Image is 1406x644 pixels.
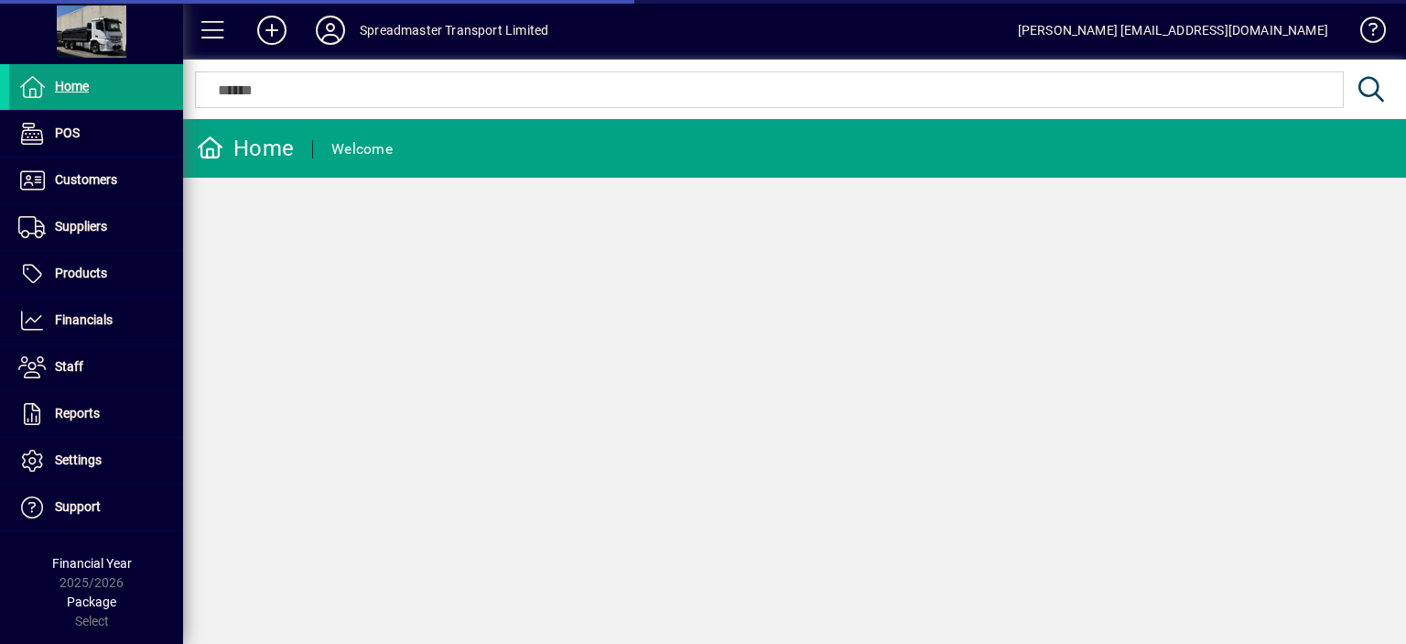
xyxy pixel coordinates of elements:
[52,556,132,571] span: Financial Year
[55,79,89,93] span: Home
[55,499,101,514] span: Support
[1347,4,1383,63] a: Knowledge Base
[331,135,393,164] div: Welcome
[9,111,183,157] a: POS
[9,391,183,437] a: Reports
[55,172,117,187] span: Customers
[197,134,294,163] div: Home
[9,158,183,203] a: Customers
[9,344,183,390] a: Staff
[9,251,183,297] a: Products
[301,14,360,47] button: Profile
[360,16,548,45] div: Spreadmaster Transport Limited
[55,219,107,234] span: Suppliers
[55,312,113,327] span: Financials
[1018,16,1328,45] div: [PERSON_NAME] [EMAIL_ADDRESS][DOMAIN_NAME]
[55,266,107,280] span: Products
[9,204,183,250] a: Suppliers
[9,298,183,344] a: Financials
[9,485,183,530] a: Support
[55,359,83,374] span: Staff
[55,406,100,420] span: Reports
[9,438,183,484] a: Settings
[55,453,102,467] span: Settings
[243,14,301,47] button: Add
[67,595,116,609] span: Package
[55,126,80,140] span: POS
